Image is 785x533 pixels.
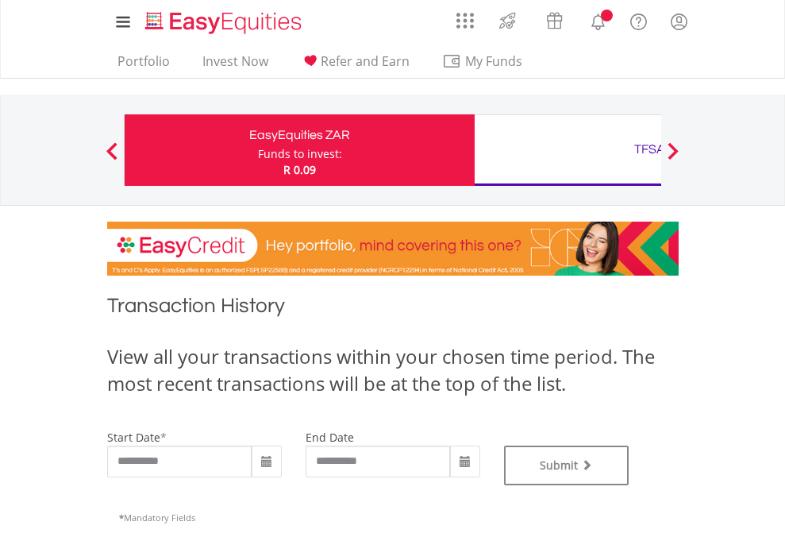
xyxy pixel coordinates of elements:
img: thrive-v2.svg [494,8,521,33]
label: start date [107,430,160,445]
a: Home page [139,4,308,36]
a: Portfolio [111,53,176,78]
div: EasyEquities ZAR [134,124,465,146]
a: Notifications [578,4,618,36]
a: Invest Now [196,53,275,78]
img: grid-menu-icon.svg [456,12,474,29]
button: Next [657,150,689,166]
button: Submit [504,446,629,485]
h1: Transaction History [107,292,679,327]
div: Funds to invest: [258,146,342,162]
button: Previous [96,150,128,166]
img: EasyCredit Promotion Banner [107,222,679,276]
label: end date [306,430,354,445]
img: vouchers-v2.svg [541,8,568,33]
a: AppsGrid [446,4,484,29]
span: Mandatory Fields [119,512,195,523]
span: Refer and Earn [321,52,410,70]
img: EasyEquities_Logo.png [142,10,308,36]
a: My Profile [659,4,699,39]
a: FAQ's and Support [618,4,659,36]
span: R 0.09 [283,162,316,177]
div: View all your transactions within your chosen time period. The most recent transactions will be a... [107,343,679,398]
span: My Funds [442,51,546,71]
a: Vouchers [531,4,578,33]
a: Refer and Earn [294,53,416,78]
